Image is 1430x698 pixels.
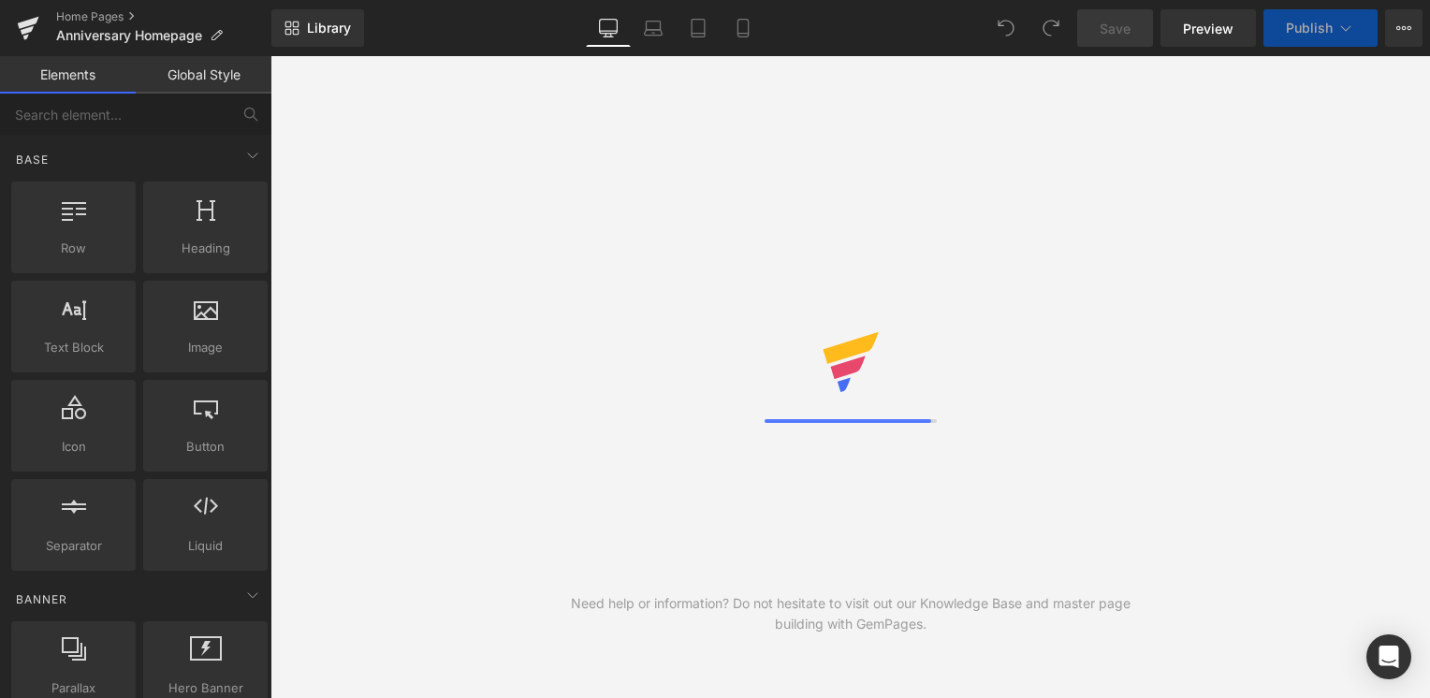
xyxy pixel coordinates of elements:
button: Undo [987,9,1025,47]
span: Preview [1183,19,1233,38]
a: Laptop [631,9,676,47]
button: More [1385,9,1423,47]
span: Row [17,239,130,258]
span: Image [149,338,262,357]
span: Library [307,20,351,36]
span: Text Block [17,338,130,357]
button: Publish [1263,9,1378,47]
span: Icon [17,437,130,457]
span: Liquid [149,536,262,556]
a: Desktop [586,9,631,47]
a: Preview [1160,9,1256,47]
span: Parallax [17,678,130,698]
a: Global Style [136,56,271,94]
span: Button [149,437,262,457]
button: Redo [1032,9,1070,47]
a: New Library [271,9,364,47]
span: Hero Banner [149,678,262,698]
a: Home Pages [56,9,271,24]
span: Anniversary Homepage [56,28,202,43]
span: Separator [17,536,130,556]
span: Banner [14,590,69,608]
span: Publish [1286,21,1333,36]
span: Heading [149,239,262,258]
a: Mobile [721,9,766,47]
div: Need help or information? Do not hesitate to visit out our Knowledge Base and master page buildin... [561,593,1141,634]
a: Tablet [676,9,721,47]
span: Save [1100,19,1131,38]
span: Base [14,151,51,168]
div: Open Intercom Messenger [1366,634,1411,679]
